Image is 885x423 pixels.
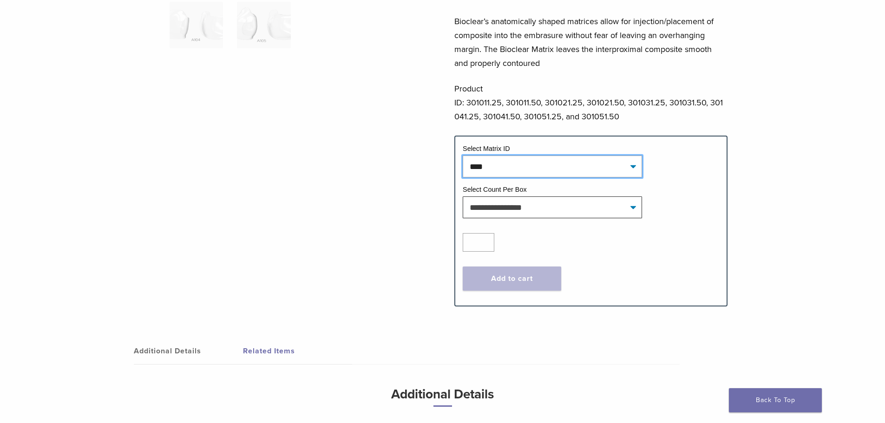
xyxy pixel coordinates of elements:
img: Original Anterior Matrix - A Series - Image 5 [170,2,223,48]
p: Product ID: 301011.25, 301011.50, 301021.25, 301021.50, 301031.25, 301031.50, 301041.25, 301041.5... [454,82,728,124]
a: Related Items [243,338,352,364]
img: Original Anterior Matrix - A Series - Image 6 [237,2,290,48]
label: Select Count Per Box [463,186,527,193]
a: Back To Top [729,388,822,412]
p: Bioclear’s anatomically shaped matrices allow for injection/placement of composite into the embra... [454,14,728,70]
h3: Additional Details [194,383,691,414]
button: Add to cart [463,267,561,291]
a: Additional Details [134,338,243,364]
label: Select Matrix ID [463,145,510,152]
